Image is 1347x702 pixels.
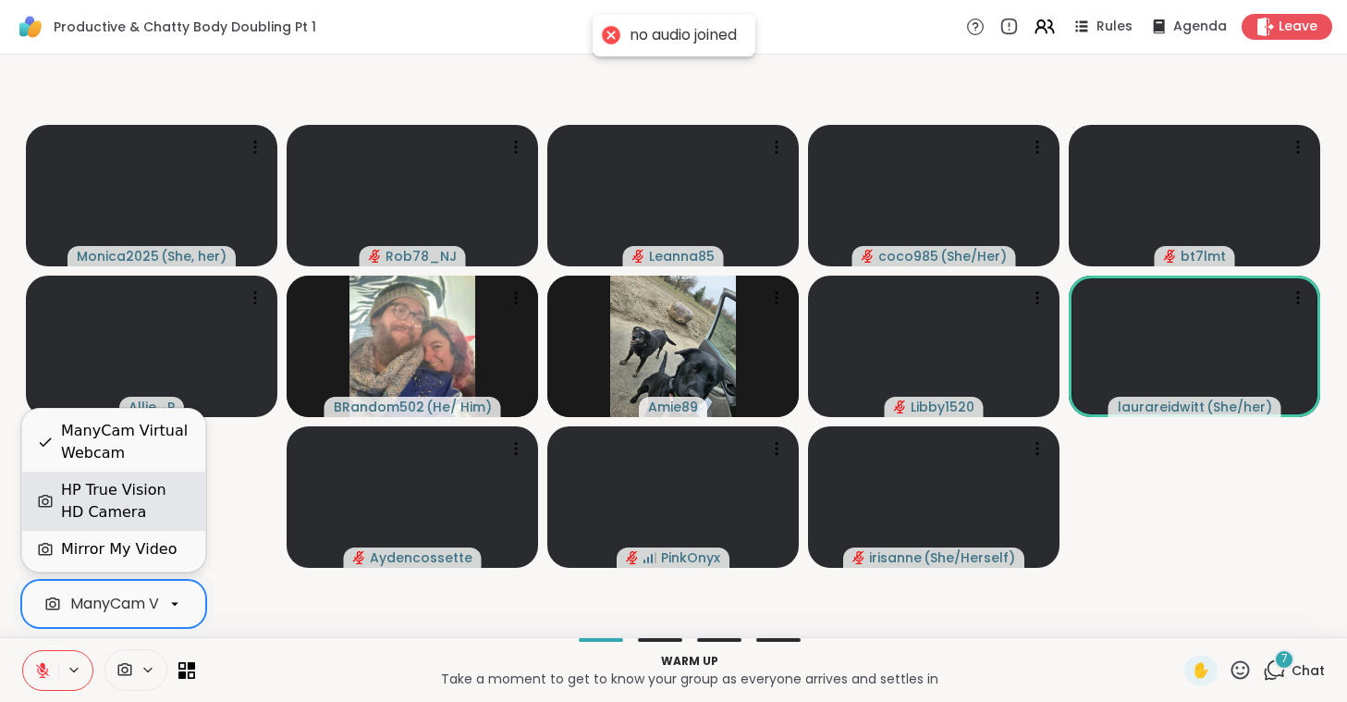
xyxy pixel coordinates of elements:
span: ( She/her ) [1206,398,1272,416]
span: audio-muted [894,400,907,413]
span: Chat [1292,661,1325,680]
span: irisanne [869,548,922,567]
span: Rules [1096,18,1133,36]
span: ( She, her ) [161,247,227,265]
span: BRandom502 [334,398,424,416]
p: Warm up [206,653,1173,670]
img: BRandom502 [349,276,475,417]
div: HP True Vision HD Camera [61,479,190,523]
span: Libby1520 [911,398,974,416]
div: no audio joined [630,26,737,45]
span: bt7lmt [1181,247,1226,265]
span: Aydencossette [370,548,472,567]
span: audio-muted [632,250,645,263]
div: ManyCam Virtual Webcam [70,593,267,615]
span: Rob78_NJ [386,247,457,265]
span: audio-muted [1164,250,1177,263]
span: audio-muted [369,250,382,263]
div: ManyCam Virtual Webcam [61,420,190,464]
span: PinkOnyx [661,548,720,567]
img: ShareWell Logomark [15,11,46,43]
span: Leave [1279,18,1317,36]
span: audio-muted [353,551,366,564]
span: ✋ [1192,659,1210,682]
span: Monica2025 [77,247,159,265]
span: coco985 [878,247,938,265]
span: Productive & Chatty Body Doubling Pt 1 [54,18,316,36]
span: audio-muted [626,551,639,564]
span: ( She/Her ) [940,247,1007,265]
div: Mirror My Video [61,538,177,560]
span: Agenda [1173,18,1227,36]
span: Allie_P [129,398,175,416]
span: ( He/ Him ) [426,398,492,416]
span: laurareidwitt [1118,398,1205,416]
p: Take a moment to get to know your group as everyone arrives and settles in [206,670,1173,688]
span: audio-muted [862,250,875,263]
span: Leanna85 [649,247,715,265]
span: 7 [1281,651,1288,667]
img: Amie89 [610,276,736,417]
span: Amie89 [648,398,698,416]
span: ( She/Herself ) [924,548,1015,567]
span: audio-muted [852,551,865,564]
